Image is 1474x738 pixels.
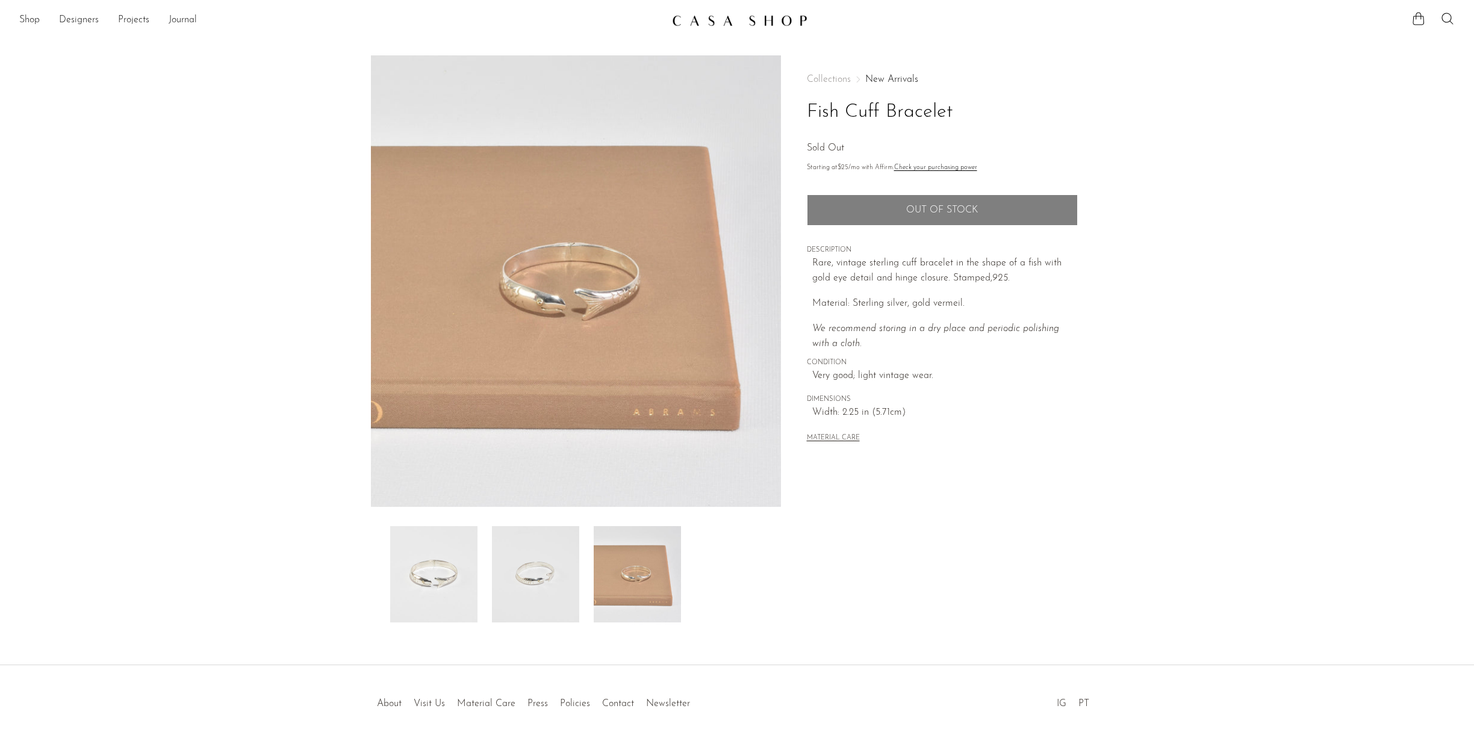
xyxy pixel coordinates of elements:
[19,13,40,28] a: Shop
[807,97,1078,128] h1: Fish Cuff Bracelet
[594,526,681,622] img: Fish Cuff Bracelet
[169,13,197,28] a: Journal
[390,526,477,622] img: Fish Cuff Bracelet
[838,164,848,171] span: $25
[602,699,634,709] a: Contact
[807,245,1078,256] span: DESCRIPTION
[1051,689,1095,712] ul: Social Medias
[19,10,662,31] nav: Desktop navigation
[371,689,696,712] ul: Quick links
[807,75,1078,84] nav: Breadcrumbs
[894,164,977,171] a: Check your purchasing power - Learn more about Affirm Financing (opens in modal)
[812,296,1078,312] p: Material: Sterling silver, gold vermeil.
[59,13,99,28] a: Designers
[807,143,844,153] span: Sold Out
[807,394,1078,405] span: DIMENSIONS
[807,434,860,443] button: MATERIAL CARE
[492,526,579,622] img: Fish Cuff Bracelet
[807,163,1078,173] p: Starting at /mo with Affirm.
[527,699,548,709] a: Press
[812,324,1059,349] i: We recommend storing in a dry place and periodic polishing with a cloth.
[118,13,149,28] a: Projects
[812,368,1078,384] span: Very good; light vintage wear.
[807,358,1078,368] span: CONDITION
[906,205,978,216] span: Out of stock
[807,75,851,84] span: Collections
[812,405,1078,421] span: Width: 2.25 in (5.71cm)
[1057,699,1066,709] a: IG
[812,256,1078,287] p: Rare, vintage sterling cuff bracelet in the shape of a fish with gold eye detail and hinge closur...
[807,194,1078,226] button: Add to cart
[865,75,918,84] a: New Arrivals
[992,273,1010,283] em: 925.
[1078,699,1089,709] a: PT
[377,699,402,709] a: About
[19,10,662,31] ul: NEW HEADER MENU
[371,55,781,507] img: Fish Cuff Bracelet
[414,699,445,709] a: Visit Us
[560,699,590,709] a: Policies
[457,699,515,709] a: Material Care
